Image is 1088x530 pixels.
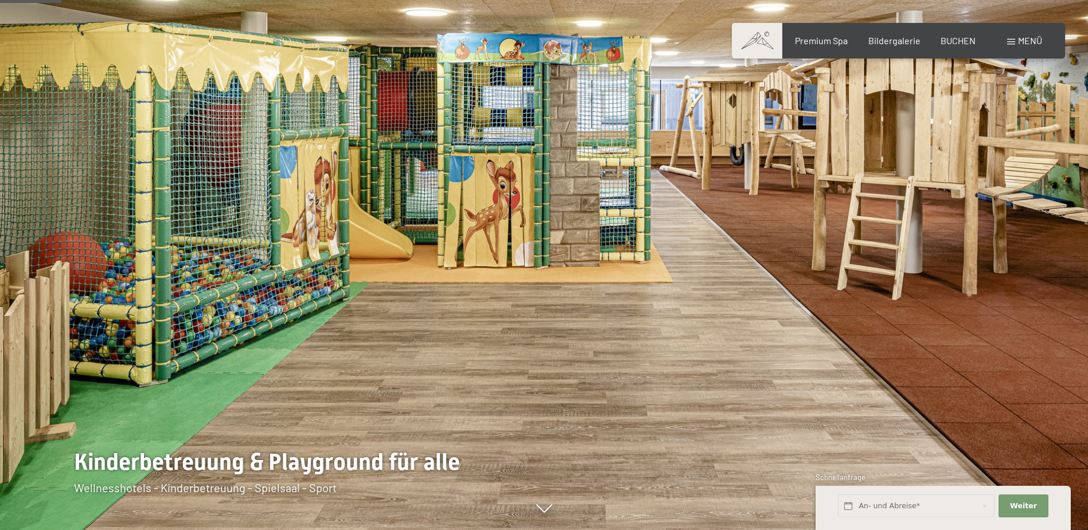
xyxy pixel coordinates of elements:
[816,473,865,482] span: Schnellanfrage
[1018,35,1042,46] span: Menü
[999,494,1048,518] button: Weiter
[795,35,848,46] a: Premium Spa
[868,35,921,46] a: Bildergalerie
[1010,501,1037,511] span: Weiter
[941,35,976,46] a: BUCHEN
